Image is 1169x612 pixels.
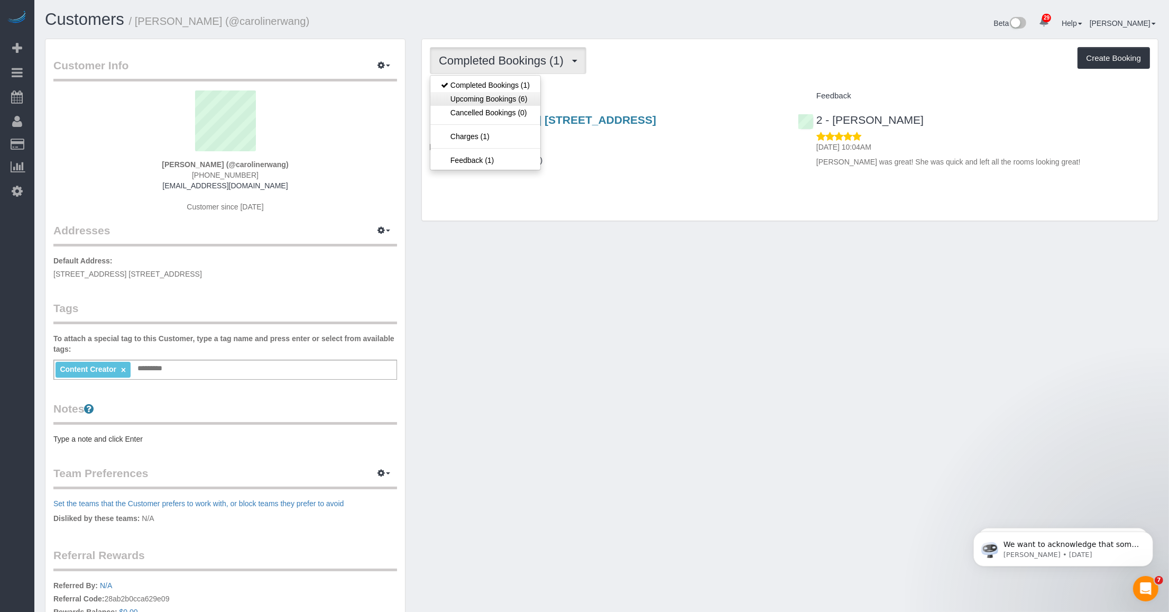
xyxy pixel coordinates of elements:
img: New interface [1009,17,1026,31]
a: Customers [45,10,124,29]
a: Set the teams that the Customer prefers to work with, or block teams they prefer to avoid [53,499,344,508]
p: [DATE] 10:04AM [816,142,1150,152]
button: Create Booking [1078,47,1150,69]
iframe: Intercom notifications message [958,509,1169,583]
span: N/A [142,514,154,523]
p: Every 4 Weeks (10% Off) [430,141,782,152]
label: Referred By: [53,580,98,591]
a: Beta [994,19,1027,28]
a: N/A [100,581,112,590]
small: / [PERSON_NAME] (@carolinerwang) [129,15,310,27]
a: Cancelled Bookings (0) [430,106,540,120]
pre: Type a note and click Enter [53,434,397,444]
label: Referral Code: [53,593,104,604]
img: Automaid Logo [6,11,27,25]
span: We want to acknowledge that some users may be experiencing lag or slower performance in our softw... [46,31,182,176]
strong: [PERSON_NAME] (@carolinerwang) [162,160,288,169]
span: Completed Bookings (1) [439,54,569,67]
h4: Service [430,92,782,101]
p: [PERSON_NAME] was great! She was quick and left all the rooms looking great! [816,157,1150,167]
label: Disliked by these teams: [53,513,140,524]
button: Completed Bookings (1) [430,47,586,74]
span: 7 [1155,576,1163,584]
h4: Hourly Rate (Comped Cleaning) [430,156,782,165]
iframe: Intercom live chat [1133,576,1158,601]
a: [PERSON_NAME] [1090,19,1156,28]
legend: Notes [53,401,397,425]
a: Completed Bookings (1) [430,78,540,92]
a: [STREET_ADDRESS] [STREET_ADDRESS] [430,114,656,126]
legend: Referral Rewards [53,547,397,571]
a: Upcoming Bookings (6) [430,92,540,106]
a: Feedback (1) [430,153,540,167]
a: 2 - [PERSON_NAME] [798,114,924,126]
label: To attach a special tag to this Customer, type a tag name and press enter or select from availabl... [53,333,397,354]
a: × [121,366,126,374]
a: 29 [1034,11,1054,34]
h4: Feedback [798,92,1150,101]
label: Default Address: [53,255,113,266]
span: Customer since [DATE] [187,203,263,211]
span: 29 [1042,14,1051,22]
legend: Customer Info [53,58,397,81]
span: Content Creator [60,365,116,373]
span: [PHONE_NUMBER] [192,171,259,179]
legend: Tags [53,300,397,324]
a: [EMAIL_ADDRESS][DOMAIN_NAME] [162,181,288,190]
legend: Team Preferences [53,465,397,489]
a: Charges (1) [430,130,540,143]
p: Message from Ellie, sent 4d ago [46,41,182,50]
span: [STREET_ADDRESS] [STREET_ADDRESS] [53,270,202,278]
a: Help [1062,19,1082,28]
